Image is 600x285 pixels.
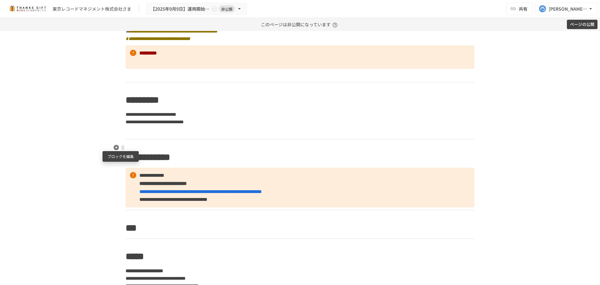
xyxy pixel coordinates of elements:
button: ページの公開 [567,20,597,29]
button: [PERSON_NAME][EMAIL_ADDRESS][DOMAIN_NAME] [535,3,597,15]
span: 共有 [519,5,527,12]
div: ブロックを編集 [102,151,139,162]
button: 共有 [506,3,532,15]
span: 非公開 [219,6,235,12]
img: mMP1OxWUAhQbsRWCurg7vIHe5HqDpP7qZo7fRoNLXQh [7,4,47,14]
button: 【2025年9月9日】運用開始後 振り返りミーティング非公開 [147,3,247,15]
div: 東京レコードマネジメント株式会社さま [52,6,131,12]
div: [PERSON_NAME][EMAIL_ADDRESS][DOMAIN_NAME] [549,5,587,13]
p: このページは非公開になっています [261,18,339,31]
span: 【2025年9月9日】運用開始後 振り返りミーティング [151,5,210,13]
